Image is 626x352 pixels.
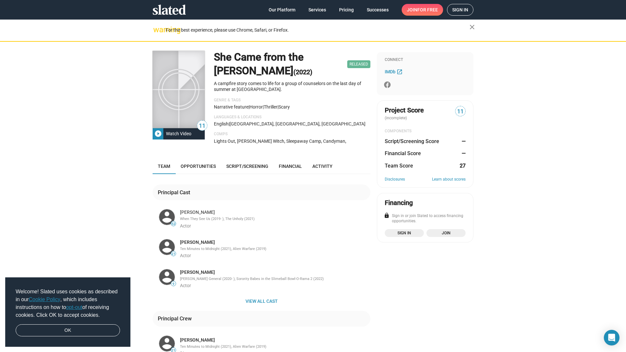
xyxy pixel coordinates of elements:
p: Languages & Locations [214,115,370,120]
h1: She Came from the [PERSON_NAME] [214,50,345,78]
span: Join [407,4,438,16]
div: Watch Video [163,128,194,139]
div: cookieconsent [5,277,130,347]
span: Actor [180,253,191,258]
span: [GEOGRAPHIC_DATA], [GEOGRAPHIC_DATA], [GEOGRAPHIC_DATA] [230,121,365,126]
p: Lights Out, [PERSON_NAME] Witch, Sleepaway Camp, Candyman, [214,138,370,144]
span: English [214,121,229,126]
span: | [277,104,278,110]
a: IMDb [385,68,404,76]
span: View all cast [158,295,365,307]
span: Project Score [385,106,424,115]
a: Joinfor free [402,4,443,16]
div: Principal Cast [158,189,193,196]
a: [PERSON_NAME] [180,269,215,275]
span: Welcome! Slated uses cookies as described in our , which includes instructions on how to of recei... [16,288,120,319]
div: Connect [385,57,466,63]
p: Comps [214,132,370,137]
div: COMPONENTS [385,129,466,134]
a: opt-out [66,304,82,310]
button: Watch Video [153,128,205,139]
span: Our Platform [269,4,295,16]
mat-icon: close [468,23,476,31]
span: Activity [312,164,333,169]
a: Join [426,229,466,237]
span: Successes [367,4,389,16]
span: 9 [171,282,176,286]
a: Sign in [385,229,424,237]
a: Team [153,158,175,174]
span: Sign in [389,230,420,236]
span: Actor [180,223,191,228]
span: Services [308,4,326,16]
span: (incomplete) [385,116,408,120]
span: Thriller [264,104,277,110]
p: A campfire story comes to life for a group of counselors on the last day of summer at [GEOGRAPHIC... [214,81,370,93]
a: Successes [362,4,394,16]
dd: — [459,138,466,145]
span: Actor [180,283,191,288]
a: Pricing [334,4,359,16]
dt: Script/Screening Score [385,138,439,145]
span: | [248,104,249,110]
div: Ten Minutes to Midnight (2021), Alien Warfare (2019) [180,345,369,349]
span: Released [347,60,370,68]
div: Principal Crew [158,315,194,322]
mat-icon: open_in_new [396,68,403,75]
div: [PERSON_NAME] General (2020- ), Sorority Babes in the Slimeball Bowl-O-Rama 2 (2022) [180,277,369,282]
mat-icon: warning [153,26,161,34]
span: 11 [197,122,207,130]
span: Team [158,164,170,169]
a: dismiss cookie message [16,324,120,337]
span: Financial [279,164,302,169]
a: Activity [307,158,338,174]
span: scary [278,104,290,110]
span: (2022) [293,68,312,76]
a: [PERSON_NAME] [180,337,215,343]
span: 11 [455,107,465,116]
dd: 27 [459,162,466,169]
a: Learn about scores [432,177,466,182]
a: Sign in [447,4,473,16]
span: IMDb [385,69,395,74]
span: 52 [171,222,176,226]
a: Opportunities [175,158,221,174]
mat-icon: play_circle_filled [154,130,162,138]
div: Open Intercom Messenger [604,330,619,345]
a: Our Platform [263,4,301,16]
a: Disclosures [385,177,405,182]
span: | [263,104,264,110]
div: When They See Us (2019- ), The Unholy (2021) [180,217,369,222]
dd: — [459,150,466,157]
span: Script/Screening [226,164,268,169]
span: 21 [171,252,176,256]
dt: Financial Score [385,150,421,157]
a: Cookie Policy [29,297,60,302]
a: Script/Screening [221,158,274,174]
span: Horror [249,104,263,110]
div: Ten Minutes to Midnight (2021), Alien Warfare (2019) [180,247,369,252]
dt: Team Score [385,162,413,169]
a: Financial [274,158,307,174]
span: Join [430,230,462,236]
div: [PERSON_NAME] [180,209,369,215]
a: Services [303,4,331,16]
span: Narrative feature [214,104,248,110]
mat-icon: lock [384,213,390,218]
button: View all cast [153,295,370,307]
a: [PERSON_NAME] [180,239,215,245]
span: Opportunities [181,164,216,169]
div: Sign in or join Slated to access financing opportunities. [385,213,466,224]
p: Genre & Tags [214,98,370,103]
div: Financing [385,198,413,207]
span: Sign in [452,4,468,15]
span: for free [417,4,438,16]
span: | [229,121,230,126]
span: Pricing [339,4,354,16]
div: For the best experience, please use Chrome, Safari, or Firefox. [166,26,469,35]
